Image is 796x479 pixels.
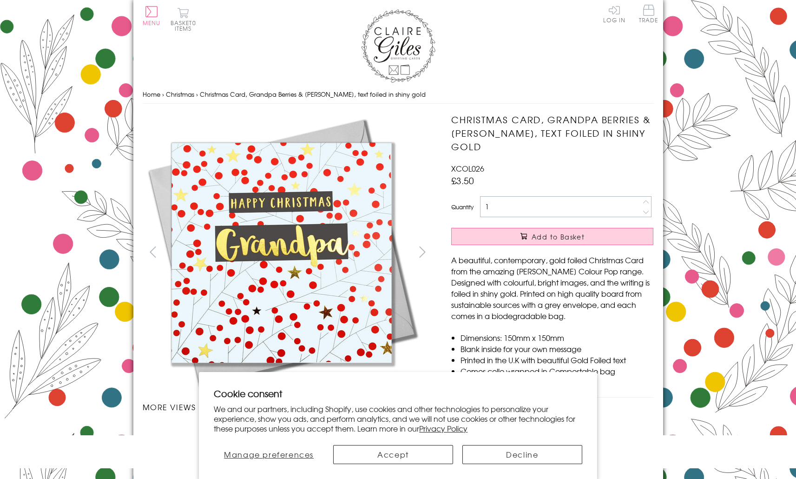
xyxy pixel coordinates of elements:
[451,113,653,153] h1: Christmas Card, Grandpa Berries & [PERSON_NAME], text foiled in shiny gold
[196,90,198,99] span: ›
[143,241,164,262] button: prev
[224,449,314,460] span: Manage preferences
[142,113,421,392] img: Christmas Card, Grandpa Berries & Twigs, text foiled in shiny gold
[460,332,653,343] li: Dimensions: 150mm x 150mm
[361,9,435,83] img: Claire Giles Greetings Cards
[214,404,582,433] p: We and our partners, including Shopify, use cookies and other technologies to personalize your ex...
[214,387,582,400] h2: Cookie consent
[462,445,582,464] button: Decline
[143,85,654,104] nav: breadcrumbs
[639,5,658,25] a: Trade
[162,90,164,99] span: ›
[451,228,653,245] button: Add to Basket
[532,232,585,241] span: Add to Basket
[166,90,194,99] a: Christmas
[451,163,484,174] span: XCOL026
[433,113,711,392] img: Christmas Card, Grandpa Berries & Twigs, text foiled in shiny gold
[143,422,433,463] ul: Carousel Pagination
[603,5,625,23] a: Log In
[451,174,474,187] span: £3.50
[419,423,467,434] a: Privacy Policy
[460,354,653,366] li: Printed in the U.K with beautiful Gold Foiled text
[143,19,161,27] span: Menu
[460,343,653,354] li: Blank inside for your own message
[451,203,474,211] label: Quantity
[143,90,160,99] a: Home
[639,5,658,23] span: Trade
[175,19,196,33] span: 0 items
[143,422,215,442] li: Carousel Page 1 (Current Slide)
[214,445,324,464] button: Manage preferences
[143,6,161,26] button: Menu
[460,366,653,377] li: Comes cello wrapped in Compostable bag
[171,7,196,31] button: Basket0 items
[333,445,453,464] button: Accept
[412,241,433,262] button: next
[143,401,433,412] h3: More views
[200,90,426,99] span: Christmas Card, Grandpa Berries & [PERSON_NAME], text foiled in shiny gold
[451,254,653,321] p: A beautiful, contemporary, gold foiled Christmas Card from the amazing [PERSON_NAME] Colour Pop r...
